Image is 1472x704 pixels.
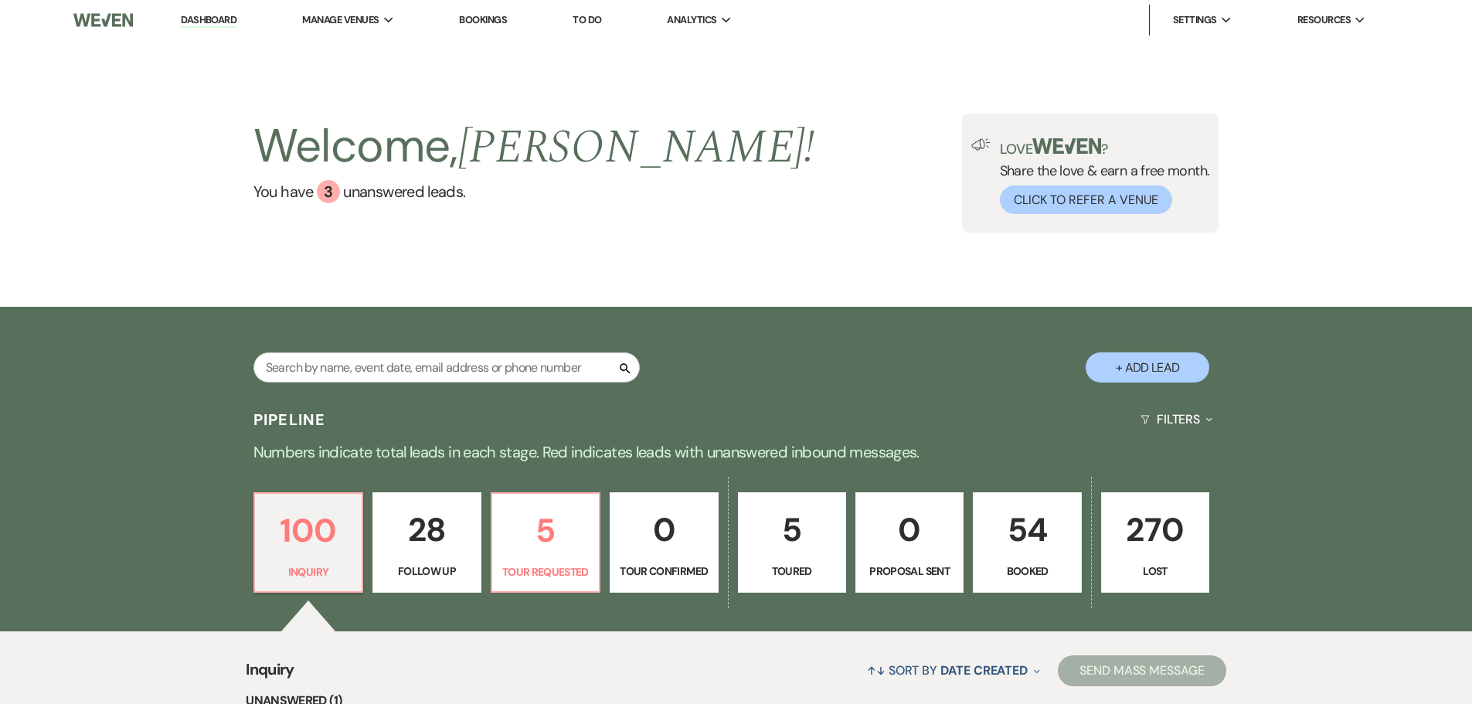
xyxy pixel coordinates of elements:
[264,505,352,556] p: 100
[459,13,507,26] a: Bookings
[865,563,954,580] p: Proposal Sent
[940,662,1028,678] span: Date Created
[501,505,590,556] p: 5
[253,352,640,383] input: Search by name, event date, email address or phone number
[867,662,886,678] span: ↑↓
[991,138,1210,214] div: Share the love & earn a free month.
[1032,138,1101,154] img: weven-logo-green.svg
[1101,492,1209,593] a: 270Lost
[1000,138,1210,156] p: Love ?
[983,563,1071,580] p: Booked
[253,114,815,180] h2: Welcome,
[973,492,1081,593] a: 54Booked
[748,504,836,556] p: 5
[1173,12,1217,28] span: Settings
[1297,12,1351,28] span: Resources
[748,563,836,580] p: Toured
[458,112,815,183] span: [PERSON_NAME] !
[1000,185,1172,214] button: Click to Refer a Venue
[861,650,1046,691] button: Sort By Date Created
[180,440,1293,464] p: Numbers indicate total leads in each stage. Red indicates leads with unanswered inbound messages.
[382,504,471,556] p: 28
[738,492,846,593] a: 5Toured
[1134,399,1219,440] button: Filters
[620,504,708,556] p: 0
[491,492,600,593] a: 5Tour Requested
[264,563,352,580] p: Inquiry
[573,13,601,26] a: To Do
[317,180,340,203] div: 3
[865,504,954,556] p: 0
[302,12,379,28] span: Manage Venues
[1086,352,1209,383] button: + Add Lead
[501,563,590,580] p: Tour Requested
[855,492,964,593] a: 0Proposal Sent
[610,492,718,593] a: 0Tour Confirmed
[253,492,363,593] a: 100Inquiry
[1111,504,1199,556] p: 270
[983,504,1071,556] p: 54
[246,658,294,691] span: Inquiry
[1111,563,1199,580] p: Lost
[181,13,236,28] a: Dashboard
[1058,655,1226,686] button: Send Mass Message
[253,409,326,430] h3: Pipeline
[667,12,716,28] span: Analytics
[253,180,815,203] a: You have 3 unanswered leads.
[73,4,132,36] img: Weven Logo
[382,563,471,580] p: Follow Up
[372,492,481,593] a: 28Follow Up
[620,563,708,580] p: Tour Confirmed
[971,138,991,151] img: loud-speaker-illustration.svg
